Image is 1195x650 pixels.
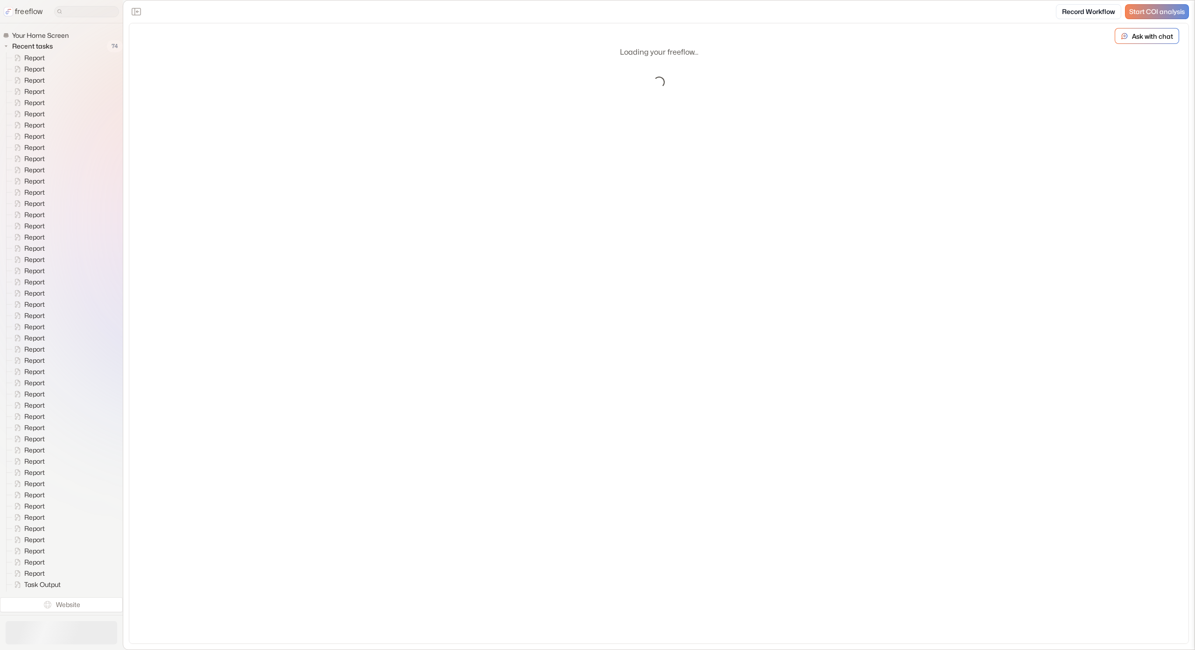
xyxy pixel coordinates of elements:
a: Report [7,332,49,344]
a: Report [7,142,49,153]
span: Report [22,502,48,511]
button: Close the sidebar [129,4,144,19]
span: Report [22,154,48,163]
span: Report [22,468,48,477]
span: Report [22,412,48,421]
span: Recent tasks [10,42,56,51]
a: Report [7,501,49,512]
p: freeflow [15,6,43,17]
span: Report [22,434,48,444]
a: Report [7,489,49,501]
a: Report [7,108,49,120]
a: Report [7,411,49,422]
a: Report [7,254,49,265]
span: Report [22,345,48,354]
a: Report [7,512,49,523]
span: Report [22,277,48,287]
a: Report [7,467,49,478]
span: Report [22,300,48,309]
a: Report [7,187,49,198]
a: Report [7,209,49,220]
span: Report [22,64,48,74]
span: Report [22,132,48,141]
a: Report [7,445,49,456]
a: Report [7,377,49,389]
span: Report [22,199,48,208]
a: Report [7,433,49,445]
span: Report [22,558,48,567]
span: Report [22,513,48,522]
a: Report [7,97,49,108]
span: Report [22,535,48,544]
a: Report [7,389,49,400]
a: Report [7,176,49,187]
a: Report [7,52,49,64]
span: Report [22,87,48,96]
a: Report [7,310,49,321]
a: Report [7,243,49,254]
span: Report [22,244,48,253]
a: Report [7,400,49,411]
a: Report [7,220,49,232]
a: Report [7,120,49,131]
span: Report [22,53,48,63]
span: Report [22,233,48,242]
span: Report [22,389,48,399]
a: Report [7,64,49,75]
a: Report [7,523,49,534]
a: Record Workflow [1056,4,1121,19]
span: Report [22,356,48,365]
a: Report [7,86,49,97]
span: Report [22,210,48,219]
span: Report [22,367,48,376]
a: Report [7,232,49,243]
p: Ask with chat [1132,31,1173,41]
span: Report [22,546,48,556]
span: Report [22,524,48,533]
span: Report [22,221,48,231]
a: Task Output [7,579,64,590]
a: Report [7,568,49,579]
a: Report [7,198,49,209]
span: Report [22,457,48,466]
a: Report [7,478,49,489]
a: Report [7,545,49,557]
p: Loading your freeflow... [620,47,698,58]
span: Report [22,109,48,119]
a: Task Output [7,590,64,601]
button: Recent tasks [3,41,56,52]
span: Report [22,76,48,85]
span: Report [22,479,48,488]
a: Report [7,344,49,355]
span: Report [22,266,48,276]
span: Report [22,289,48,298]
span: Your Home Screen [10,31,71,40]
span: Report [22,143,48,152]
a: Start COI analysis [1125,4,1189,19]
span: Report [22,120,48,130]
span: Report [22,311,48,320]
span: Report [22,188,48,197]
span: Report [22,569,48,578]
span: Report [22,177,48,186]
span: Task Output [22,591,63,601]
span: Report [22,401,48,410]
a: Report [7,557,49,568]
span: Report [22,445,48,455]
a: Report [7,456,49,467]
a: Report [7,366,49,377]
span: Report [22,378,48,388]
a: freeflow [4,6,43,17]
span: Start COI analysis [1129,8,1185,16]
span: Report [22,490,48,500]
a: Report [7,276,49,288]
a: Report [7,131,49,142]
span: Report [22,322,48,332]
span: 74 [107,40,123,52]
span: Report [22,423,48,432]
a: Report [7,288,49,299]
a: Report [7,153,49,164]
span: Report [22,98,48,107]
a: Report [7,299,49,310]
a: Report [7,265,49,276]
